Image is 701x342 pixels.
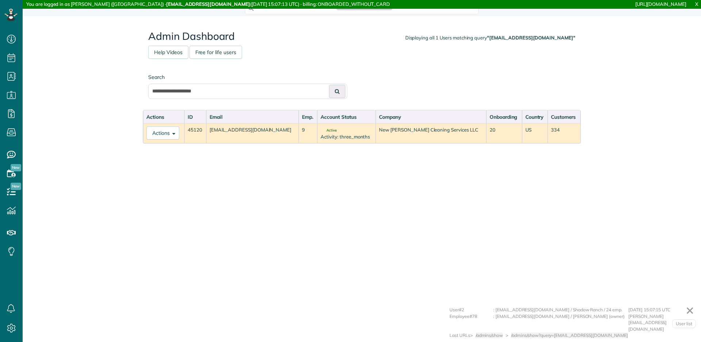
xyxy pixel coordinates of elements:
a: User list [672,319,696,328]
div: [PERSON_NAME][EMAIL_ADDRESS][DOMAIN_NAME] [628,313,694,332]
h2: Admin Dashboard [148,31,575,42]
div: Email [210,113,295,121]
strong: "[EMAIL_ADDRESS][DOMAIN_NAME]" [487,35,575,41]
div: Onboarding [490,113,519,121]
div: Employee#78 [449,313,493,332]
td: 334 [548,123,581,143]
div: [DATE] 15:07:15 UTC [628,307,694,313]
button: Actions [146,126,179,140]
td: US [522,123,548,143]
div: Customers [551,113,577,121]
a: Help Videos [148,46,188,59]
div: Last URLs [449,332,470,339]
a: [URL][DOMAIN_NAME] [635,1,686,7]
td: 45120 [184,123,206,143]
span: /admins/show [476,332,503,338]
div: User#2 [449,307,493,313]
div: Displaying all 1 Users matching query [405,34,575,41]
td: 9 [299,123,317,143]
div: Company [379,113,483,121]
a: Free for life users [189,46,242,59]
td: New [PERSON_NAME] Cleaning Services LLC [376,123,486,143]
a: ✕ [682,302,698,319]
td: [EMAIL_ADDRESS][DOMAIN_NAME] [206,123,299,143]
span: Active [321,129,337,132]
div: > > [470,332,631,339]
div: Actions [146,113,181,121]
div: Country [525,113,545,121]
span: /admins/show?query=[EMAIL_ADDRESS][DOMAIN_NAME] [511,332,628,338]
div: ID [188,113,203,121]
label: Search [148,73,347,81]
span: New [11,183,21,190]
div: Activity: three_months [321,133,372,140]
td: 20 [486,123,522,143]
div: : [EMAIL_ADDRESS][DOMAIN_NAME] / [PERSON_NAME] (owner) [493,313,628,332]
div: Account Status [321,113,372,121]
strong: [EMAIL_ADDRESS][DOMAIN_NAME] [166,1,250,7]
div: : [EMAIL_ADDRESS][DOMAIN_NAME] / Shadow Ranch / 24 emp. [493,307,628,313]
span: New [11,164,21,171]
div: Emp. [302,113,314,121]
